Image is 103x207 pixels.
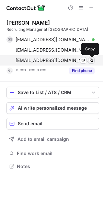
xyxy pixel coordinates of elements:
[18,90,88,95] div: Save to List / ATS / CRM
[6,162,99,171] button: Notes
[6,27,99,32] div: Recruiting Manager at [GEOGRAPHIC_DATA]
[18,105,87,111] span: AI write personalized message
[6,19,50,26] div: [PERSON_NAME]
[6,87,99,98] button: save-profile-one-click
[6,118,99,129] button: Send email
[69,67,95,74] button: Reveal Button
[16,37,90,43] span: [EMAIL_ADDRESS][DOMAIN_NAME]
[17,151,97,156] span: Find work email
[6,133,99,145] button: Add to email campaign
[17,137,69,142] span: Add to email campaign
[16,57,90,63] span: [EMAIL_ADDRESS][DOMAIN_NAME]
[17,164,97,169] span: Notes
[16,47,90,53] span: [EMAIL_ADDRESS][DOMAIN_NAME]
[6,149,99,158] button: Find work email
[18,121,42,126] span: Send email
[6,102,99,114] button: AI write personalized message
[6,4,45,12] img: ContactOut v5.3.10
